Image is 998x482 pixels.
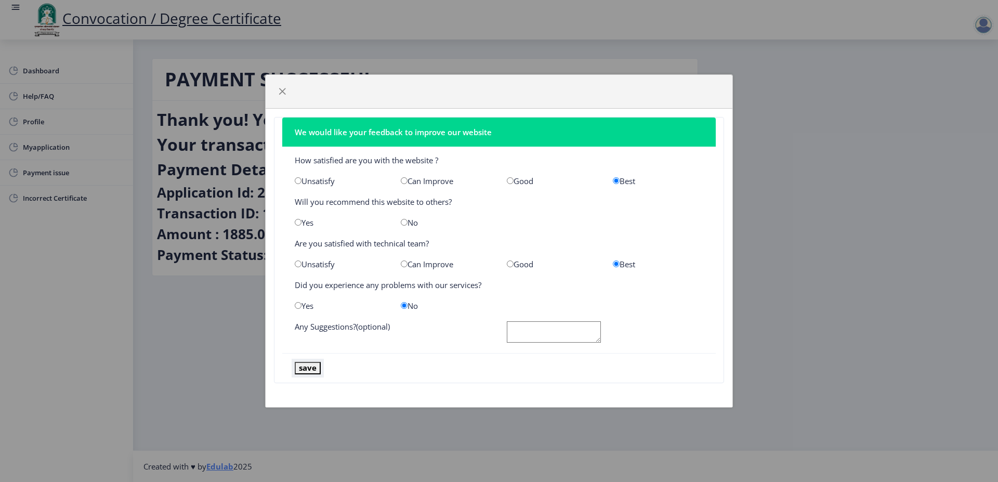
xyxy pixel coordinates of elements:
div: Good [499,176,605,186]
div: Good [499,259,605,269]
div: Best [605,176,711,186]
div: Unsatisfy [287,259,393,269]
div: Can Improve [393,176,499,186]
div: Can Improve [393,259,499,269]
div: No [393,217,499,228]
div: No [393,301,499,311]
div: Yes [287,301,393,311]
div: Best [605,259,711,269]
div: Unsatisfy [287,176,393,186]
div: Any Suggestions?(optional) [287,321,499,345]
nb-card-header: We would like your feedback to improve our website [282,118,716,147]
div: Yes [287,217,393,228]
button: save [295,362,321,374]
div: Did you experience any problems with our services? [287,280,711,290]
div: Are you satisfied with technical team? [287,238,711,249]
div: Will you recommend this website to others? [287,197,711,207]
div: How satisfied are you with the website ? [287,155,711,165]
